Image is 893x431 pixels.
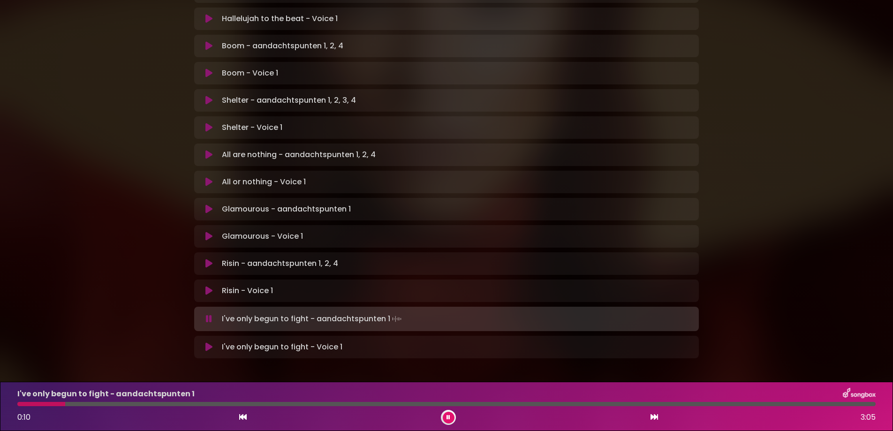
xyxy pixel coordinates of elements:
p: Risin - aandachtspunten 1, 2, 4 [222,258,338,269]
p: Glamourous - Voice 1 [222,231,303,242]
p: Boom - Voice 1 [222,68,278,79]
p: Shelter - aandachtspunten 1, 2, 3, 4 [222,95,356,106]
p: Hallelujah to the beat - Voice 1 [222,13,338,24]
p: Glamourous - aandachtspunten 1 [222,204,351,215]
p: I've only begun to fight - Voice 1 [222,341,342,353]
p: All are nothing - aandachtspunten 1, 2, 4 [222,149,376,160]
p: Risin - Voice 1 [222,285,273,296]
p: I've only begun to fight - aandachtspunten 1 [17,388,195,400]
img: songbox-logo-white.png [843,388,876,400]
p: All or nothing - Voice 1 [222,176,306,188]
p: I've only begun to fight - aandachtspunten 1 [222,312,403,325]
p: Boom - aandachtspunten 1, 2, 4 [222,40,343,52]
p: Shelter - Voice 1 [222,122,282,133]
img: waveform4.gif [390,312,403,325]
